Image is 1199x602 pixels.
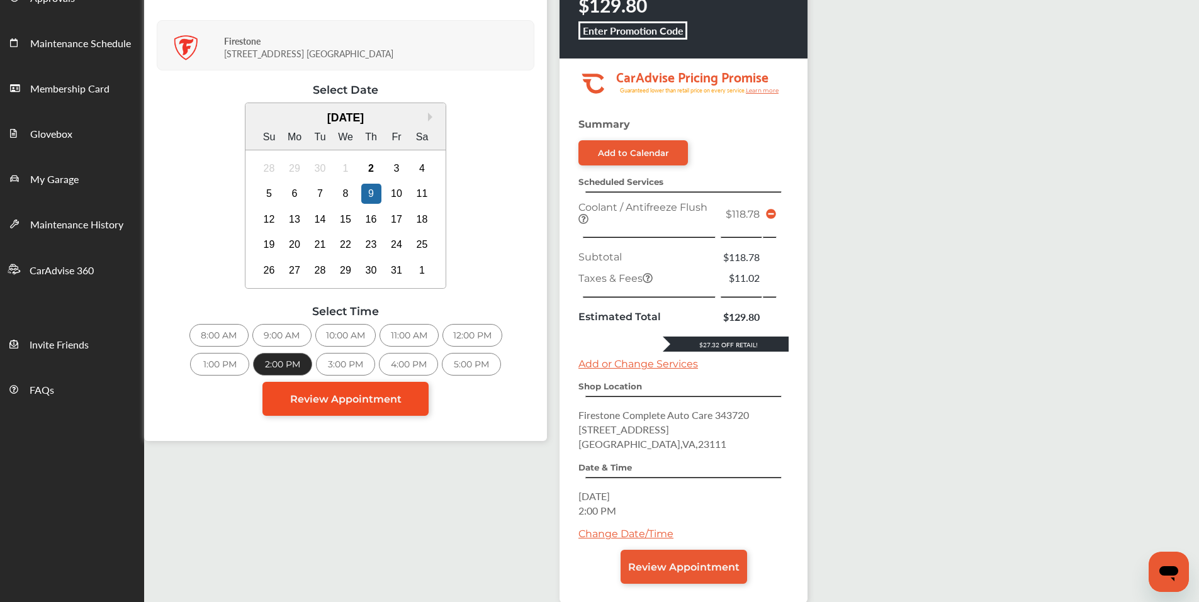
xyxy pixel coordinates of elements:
td: Subtotal [575,247,720,267]
div: Choose Wednesday, October 22nd, 2025 [335,235,356,255]
div: Choose Monday, October 27th, 2025 [284,260,305,281]
strong: Date & Time [578,462,632,472]
div: Choose Friday, October 31st, 2025 [386,260,407,281]
div: [DATE] [245,111,446,125]
div: Choose Thursday, October 9th, 2025 [361,184,381,204]
span: Review Appointment [628,561,740,573]
div: Choose Sunday, October 5th, 2025 [259,184,279,204]
strong: Firestone [224,35,261,47]
div: Choose Monday, October 20th, 2025 [284,235,305,255]
button: Next Month [428,113,437,121]
a: Review Appointment [621,550,747,584]
div: Choose Saturday, October 4th, 2025 [412,159,432,179]
strong: Scheduled Services [578,177,663,187]
div: Choose Thursday, October 23rd, 2025 [361,235,381,255]
a: Maintenance Schedule [1,20,144,65]
div: month 2025-10 [256,155,435,283]
div: 9:00 AM [252,324,312,347]
div: Choose Thursday, October 16th, 2025 [361,209,381,230]
div: 11:00 AM [380,324,439,347]
div: 10:00 AM [315,324,376,347]
td: $118.78 [720,247,763,267]
a: Add or Change Services [578,358,698,370]
td: $129.80 [720,306,763,327]
span: My Garage [30,172,79,188]
td: $11.02 [720,267,763,288]
div: Choose Friday, October 24th, 2025 [386,235,407,255]
span: Review Appointment [290,393,402,405]
span: 2:00 PM [578,503,616,518]
a: Maintenance History [1,201,144,246]
div: Choose Saturday, October 25th, 2025 [412,235,432,255]
div: Choose Wednesday, October 8th, 2025 [335,184,356,204]
div: Choose Friday, October 10th, 2025 [386,184,407,204]
div: Not available Wednesday, October 1st, 2025 [335,159,356,179]
div: Choose Tuesday, October 7th, 2025 [310,184,330,204]
iframe: Button to launch messaging window [1149,552,1189,592]
span: [DATE] [578,489,610,503]
div: $27.32 Off Retail! [663,340,789,349]
strong: Summary [578,118,630,130]
a: My Garage [1,155,144,201]
div: Choose Sunday, October 26th, 2025 [259,260,279,281]
div: Not available Monday, September 29th, 2025 [284,159,305,179]
img: logo-firestone.png [173,35,198,60]
div: 2:00 PM [253,353,312,376]
div: Choose Tuesday, October 28th, 2025 [310,260,330,281]
div: Sa [412,127,432,147]
span: [STREET_ADDRESS] [578,422,669,437]
a: Review Appointment [262,382,429,416]
td: Estimated Total [575,306,720,327]
div: Choose Monday, October 6th, 2025 [284,184,305,204]
span: CarAdvise 360 [30,263,94,279]
div: Choose Saturday, November 1st, 2025 [412,260,432,281]
tspan: Learn more [746,87,779,94]
a: Glovebox [1,110,144,155]
div: Fr [386,127,407,147]
a: Change Date/Time [578,528,673,540]
div: Add to Calendar [598,148,669,158]
div: We [335,127,356,147]
span: FAQs [30,382,54,399]
div: Choose Saturday, October 18th, 2025 [412,209,432,230]
tspan: CarAdvise Pricing Promise [616,65,768,87]
span: Maintenance Schedule [30,36,131,52]
div: 5:00 PM [442,353,501,376]
span: Coolant / Antifreeze Flush [578,201,707,213]
div: Choose Friday, October 3rd, 2025 [386,159,407,179]
span: Glovebox [30,126,72,143]
div: Select Time [157,304,534,318]
span: Invite Friends [30,337,89,354]
tspan: Guaranteed lower than retail price on every service. [620,86,746,94]
div: Mo [284,127,305,147]
span: Firestone Complete Auto Care 343720 [578,408,749,422]
div: Su [259,127,279,147]
strong: Shop Location [578,381,642,391]
div: 1:00 PM [190,353,249,376]
div: Th [361,127,381,147]
span: $118.78 [726,208,760,220]
span: Membership Card [30,81,110,98]
div: Not available Tuesday, September 30th, 2025 [310,159,330,179]
div: Choose Tuesday, October 14th, 2025 [310,209,330,230]
div: Choose Tuesday, October 21st, 2025 [310,235,330,255]
div: Not available Sunday, September 28th, 2025 [259,159,279,179]
div: Choose Sunday, October 12th, 2025 [259,209,279,230]
div: 8:00 AM [189,324,249,347]
div: Select Date [157,83,534,96]
div: 12:00 PM [442,324,502,347]
div: Tu [310,127,330,147]
a: Membership Card [1,65,144,110]
div: Choose Thursday, October 30th, 2025 [361,260,381,281]
div: Choose Friday, October 17th, 2025 [386,209,407,230]
span: Taxes & Fees [578,272,653,284]
div: Choose Monday, October 13th, 2025 [284,209,305,230]
div: Choose Wednesday, October 15th, 2025 [335,209,356,230]
div: [STREET_ADDRESS] [GEOGRAPHIC_DATA] [224,25,531,66]
div: Choose Wednesday, October 29th, 2025 [335,260,356,281]
div: Choose Thursday, October 2nd, 2025 [361,159,381,179]
a: Add to Calendar [578,140,688,165]
div: 3:00 PM [316,353,375,376]
span: Maintenance History [30,217,123,233]
div: 4:00 PM [379,353,438,376]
